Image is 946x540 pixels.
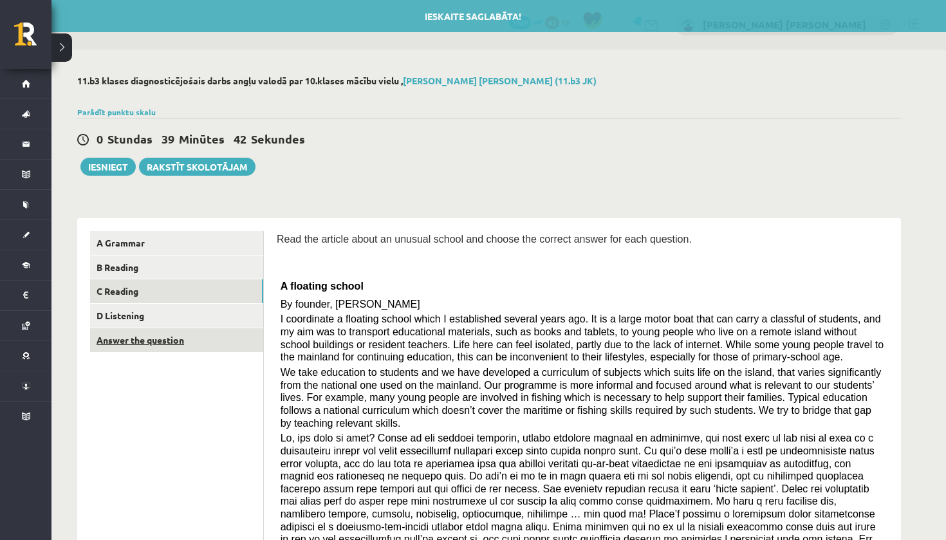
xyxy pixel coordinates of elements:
[77,75,901,86] h2: 11.b3 klases diagnosticējošais darbs angļu valodā par 10.klases mācību vielu ,
[90,304,263,328] a: D Listening
[107,131,153,146] span: Stundas
[139,158,255,176] a: Rakstīt skolotājam
[14,23,51,55] a: Rīgas 1. Tālmācības vidusskola
[80,158,136,176] button: Iesniegt
[90,231,263,255] a: A Grammar
[90,279,263,303] a: C Reading
[281,313,884,362] span: I coordinate a floating school which I established several years ago. It is a large motor boat th...
[97,131,103,146] span: 0
[277,234,692,245] span: Read the article about an unusual school and choose the correct answer for each question.
[162,131,174,146] span: 39
[281,367,882,429] span: We take education to students and we have developed a curriculum of subjects which suits life on ...
[90,328,263,352] a: Answer the question
[90,256,263,279] a: B Reading
[403,75,597,86] a: [PERSON_NAME] [PERSON_NAME] (11.b3 JK)
[179,131,225,146] span: Minūtes
[234,131,246,146] span: 42
[281,299,420,310] span: By founder, [PERSON_NAME]
[251,131,305,146] span: Sekundes
[77,107,156,117] a: Parādīt punktu skalu
[281,281,364,292] span: A floating school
